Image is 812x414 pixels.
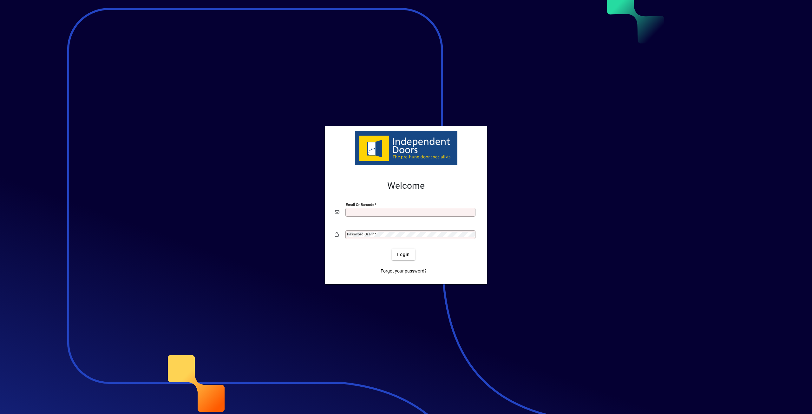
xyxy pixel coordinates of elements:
span: Login [397,251,410,258]
mat-label: Password or Pin [347,232,374,236]
h2: Welcome [335,181,477,191]
button: Login [392,249,415,260]
mat-label: Email or Barcode [346,202,374,207]
span: Forgot your password? [381,268,427,274]
a: Forgot your password? [378,265,429,277]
